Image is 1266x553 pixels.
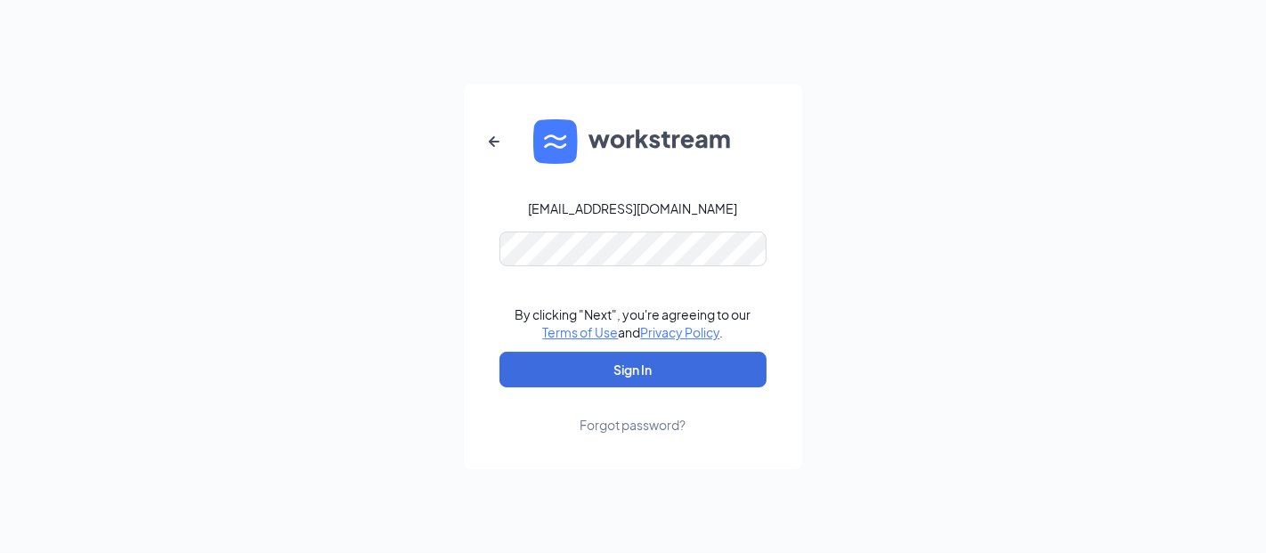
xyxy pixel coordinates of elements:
button: ArrowLeftNew [473,120,515,163]
button: Sign In [499,352,767,387]
div: By clicking "Next", you're agreeing to our and . [515,305,751,341]
div: [EMAIL_ADDRESS][DOMAIN_NAME] [529,199,738,217]
img: WS logo and Workstream text [533,119,733,164]
svg: ArrowLeftNew [483,131,505,152]
a: Privacy Policy [641,324,720,340]
a: Forgot password? [580,387,686,434]
a: Terms of Use [543,324,619,340]
div: Forgot password? [580,416,686,434]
